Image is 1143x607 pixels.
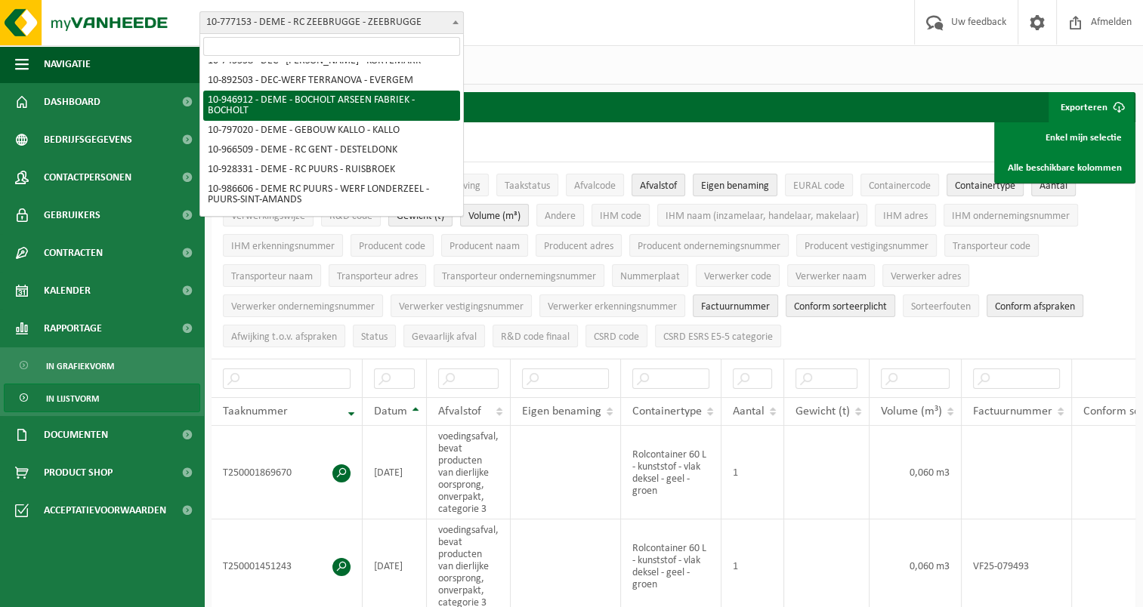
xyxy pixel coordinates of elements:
[548,301,677,313] span: Verwerker erkenningsnummer
[882,264,969,287] button: Verwerker adresVerwerker adres: Activate to sort
[496,174,558,196] button: TaakstatusTaakstatus: Activate to sort
[640,180,677,192] span: Afvalstof
[786,294,895,317] button: Conform sorteerplicht : Activate to sort
[1040,180,1067,192] span: Aantal
[44,234,103,272] span: Contracten
[545,211,576,222] span: Andere
[44,83,100,121] span: Dashboard
[231,301,375,313] span: Verwerker ondernemingsnummer
[522,405,601,418] span: Eigen benaming
[629,234,789,257] button: Producent ondernemingsnummerProducent ondernemingsnummer: Activate to sort
[223,294,383,317] button: Verwerker ondernemingsnummerVerwerker ondernemingsnummer: Activate to sort
[44,45,91,83] span: Navigatie
[361,331,388,343] span: Status
[701,180,769,192] span: Eigen benaming
[329,264,426,287] button: Transporteur adresTransporteur adres: Activate to sort
[203,180,460,210] li: 10-986606 - DEME RC PUURS - WERF LONDERZEEL - PUURS-SINT-AMANDS
[412,331,477,343] span: Gevaarlijk afval
[696,264,780,287] button: Verwerker codeVerwerker code: Activate to sort
[693,294,778,317] button: FactuurnummerFactuurnummer: Activate to sort
[944,204,1078,226] button: IHM ondernemingsnummerIHM ondernemingsnummer: Activate to sort
[46,384,99,413] span: In lijstvorm
[953,241,1030,252] span: Transporteur code
[44,272,91,310] span: Kalender
[544,241,613,252] span: Producent adres
[794,301,887,313] span: Conform sorteerplicht
[657,204,867,226] button: IHM naam (inzamelaar, handelaar, makelaar)IHM naam (inzamelaar, handelaar, makelaar): Activate to...
[881,405,942,418] span: Volume (m³)
[223,325,345,347] button: Afwijking t.o.v. afsprakenAfwijking t.o.v. afspraken: Activate to sort
[638,241,780,252] span: Producent ondernemingsnummer
[434,264,604,287] button: Transporteur ondernemingsnummerTransporteur ondernemingsnummer : Activate to sort
[231,241,335,252] span: IHM erkenningsnummer
[620,271,680,282] span: Nummerplaat
[359,241,425,252] span: Producent code
[505,180,550,192] span: Taakstatus
[441,234,528,257] button: Producent naamProducent naam: Activate to sort
[536,204,584,226] button: AndereAndere: Activate to sort
[903,294,979,317] button: SorteerfoutenSorteerfouten: Activate to sort
[585,325,647,347] button: CSRD codeCSRD code: Activate to sort
[891,271,961,282] span: Verwerker adres
[46,352,114,381] span: In grafiekvorm
[785,174,853,196] button: EURAL codeEURAL code: Activate to sort
[955,180,1015,192] span: Containertype
[860,174,939,196] button: ContainercodeContainercode: Activate to sort
[693,174,777,196] button: Eigen benamingEigen benaming: Activate to sort
[996,122,1133,153] a: Enkel mijn selectie
[701,301,770,313] span: Factuurnummer
[592,204,650,226] button: IHM codeIHM code: Activate to sort
[501,331,570,343] span: R&D code finaal
[427,426,511,519] td: voedingsafval, bevat producten van dierlijke oorsprong, onverpakt, categorie 3
[632,405,702,418] span: Containertype
[655,325,781,347] button: CSRD ESRS E5-5 categorieCSRD ESRS E5-5 categorie: Activate to sort
[44,491,166,529] span: Acceptatievoorwaarden
[4,351,200,380] a: In grafiekvorm
[805,241,928,252] span: Producent vestigingsnummer
[337,271,418,282] span: Transporteur adres
[200,12,463,33] span: 10-777153 - DEME - RC ZEEBRUGGE - ZEEBRUGGE
[995,301,1075,313] span: Conform afspraken
[996,153,1133,183] a: Alle beschikbare kolommen
[632,174,685,196] button: AfvalstofAfvalstof: Activate to sort
[351,234,434,257] button: Producent codeProducent code: Activate to sort
[973,405,1052,418] span: Factuurnummer
[203,71,460,91] li: 10-892503 - DEC-WERF TERRANOVA - EVERGEM
[442,271,596,282] span: Transporteur ondernemingsnummer
[399,301,524,313] span: Verwerker vestigingsnummer
[203,91,460,121] li: 10-946912 - DEME - BOCHOLT ARSEEN FABRIEK - BOCHOLT
[566,174,624,196] button: AfvalcodeAfvalcode: Activate to sort
[438,405,481,418] span: Afvalstof
[44,416,108,454] span: Documenten
[468,211,521,222] span: Volume (m³)
[403,325,485,347] button: Gevaarlijk afval : Activate to sort
[203,121,460,140] li: 10-797020 - DEME - GEBOUW KALLO - KALLO
[574,180,616,192] span: Afvalcode
[1031,174,1076,196] button: AantalAantal: Activate to sort
[212,426,363,519] td: T250001869670
[223,405,288,418] span: Taaknummer
[870,426,962,519] td: 0,060 m3
[353,325,396,347] button: StatusStatus: Activate to sort
[44,121,132,159] span: Bedrijfsgegevens
[203,210,460,230] li: 10-777153 - DEME - RC ZEEBRUGGE - ZEEBRUGGE
[612,264,688,287] button: NummerplaatNummerplaat: Activate to sort
[795,271,867,282] span: Verwerker naam
[203,140,460,160] li: 10-966509 - DEME - RC GENT - DESTELDONK
[44,310,102,347] span: Rapportage
[231,271,313,282] span: Transporteur naam
[460,204,529,226] button: Volume (m³)Volume (m³): Activate to sort
[947,174,1024,196] button: ContainertypeContainertype: Activate to sort
[231,331,337,343] span: Afwijking t.o.v. afspraken
[944,234,1039,257] button: Transporteur codeTransporteur code: Activate to sort
[199,11,464,34] span: 10-777153 - DEME - RC ZEEBRUGGE - ZEEBRUGGE
[44,159,131,196] span: Contactpersonen
[539,294,685,317] button: Verwerker erkenningsnummerVerwerker erkenningsnummer: Activate to sort
[600,211,641,222] span: IHM code
[536,234,622,257] button: Producent adresProducent adres: Activate to sort
[733,405,765,418] span: Aantal
[223,264,321,287] button: Transporteur naamTransporteur naam: Activate to sort
[449,241,520,252] span: Producent naam
[223,234,343,257] button: IHM erkenningsnummerIHM erkenningsnummer: Activate to sort
[666,211,859,222] span: IHM naam (inzamelaar, handelaar, makelaar)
